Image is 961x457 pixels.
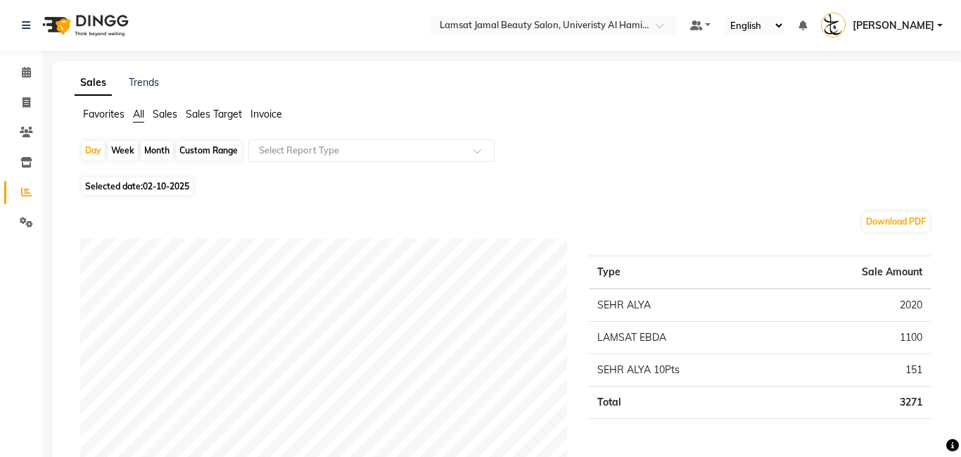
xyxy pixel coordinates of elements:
td: 1100 [781,322,931,354]
span: All [133,108,144,120]
td: 3271 [781,387,931,419]
span: Sales Target [186,108,242,120]
span: Favorites [83,108,125,120]
img: Lamsat Jamal [821,13,846,37]
td: SEHR ALYA 10Pts [589,354,781,387]
td: 2020 [781,289,931,322]
th: Type [589,256,781,289]
span: Sales [153,108,177,120]
span: [PERSON_NAME] [853,18,934,33]
span: Invoice [250,108,282,120]
div: Week [108,141,138,161]
a: Sales [75,70,112,96]
td: SEHR ALYA [589,289,781,322]
th: Sale Amount [781,256,931,289]
td: Total [589,387,781,419]
div: Day [82,141,105,161]
a: Trends [129,76,159,89]
div: Month [141,141,173,161]
img: logo [36,6,132,45]
span: Selected date: [82,177,193,195]
td: 151 [781,354,931,387]
span: 02-10-2025 [143,181,189,192]
td: LAMSAT EBDA [589,322,781,354]
div: Custom Range [176,141,241,161]
button: Download PDF [863,212,929,232]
